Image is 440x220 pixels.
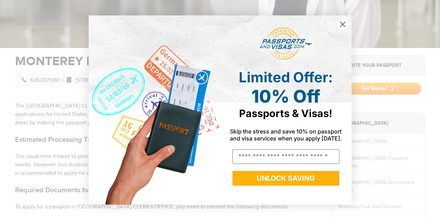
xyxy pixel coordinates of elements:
[232,171,339,186] button: UNLOCK SAVING
[239,69,333,86] span: Limited Offer:
[230,128,342,142] span: Skip the stress and save 10% on passport and visa services when you apply [DATE].
[239,107,332,119] span: Passports & Visas!
[251,86,320,107] span: 10% Off
[337,18,349,30] button: Close dialog
[89,15,220,205] img: de9cda0d-0715-46ca-9a25-073762a91ba7.png
[259,27,312,60] img: passports and visas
